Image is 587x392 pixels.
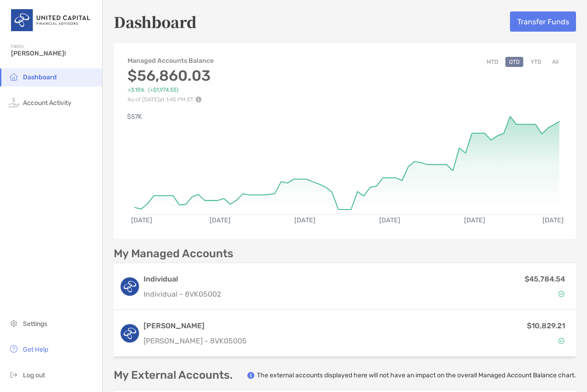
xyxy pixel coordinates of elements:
[8,343,19,354] img: get-help icon
[558,291,565,297] img: Account Status icon
[525,273,565,285] p: $45,784.54
[294,217,316,225] text: [DATE]
[114,11,197,32] h5: Dashboard
[510,11,576,32] button: Transfer Funds
[483,57,502,67] button: MTD
[8,71,19,82] img: household icon
[23,320,47,328] span: Settings
[127,96,215,103] p: As of [DATE] at 1:45 PM ET
[11,50,97,57] span: [PERSON_NAME]!
[465,217,486,225] text: [DATE]
[257,371,576,380] p: The external accounts displayed here will not have an impact on the overall Managed Account Balan...
[380,217,401,225] text: [DATE]
[11,4,91,37] img: United Capital Logo
[558,337,565,344] img: Account Status icon
[505,57,523,67] button: QTD
[144,274,221,285] h3: Individual
[8,369,19,380] img: logout icon
[548,57,562,67] button: All
[543,217,564,225] text: [DATE]
[23,346,48,353] span: Get Help
[210,217,231,225] text: [DATE]
[8,97,19,108] img: activity icon
[114,370,233,381] p: My External Accounts.
[144,320,247,331] h3: [PERSON_NAME]
[8,318,19,329] img: settings icon
[114,248,233,259] p: My Managed Accounts
[148,87,178,94] span: ( +$1,974.55 )
[131,217,152,225] text: [DATE]
[121,277,139,296] img: logo account
[127,87,144,94] span: +3.15%
[527,57,545,67] button: YTD
[127,113,142,121] text: $57K
[144,288,221,300] p: Individual - 8VK05002
[144,335,247,347] p: [PERSON_NAME] - 8VK05005
[127,67,215,84] h3: $56,860.03
[127,57,215,65] h4: Managed Accounts Balance
[23,371,45,379] span: Log out
[247,372,255,379] img: info
[23,99,72,107] span: Account Activity
[195,96,202,103] img: Performance Info
[527,320,565,331] p: $10,829.21
[121,324,139,342] img: logo account
[23,73,57,81] span: Dashboard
